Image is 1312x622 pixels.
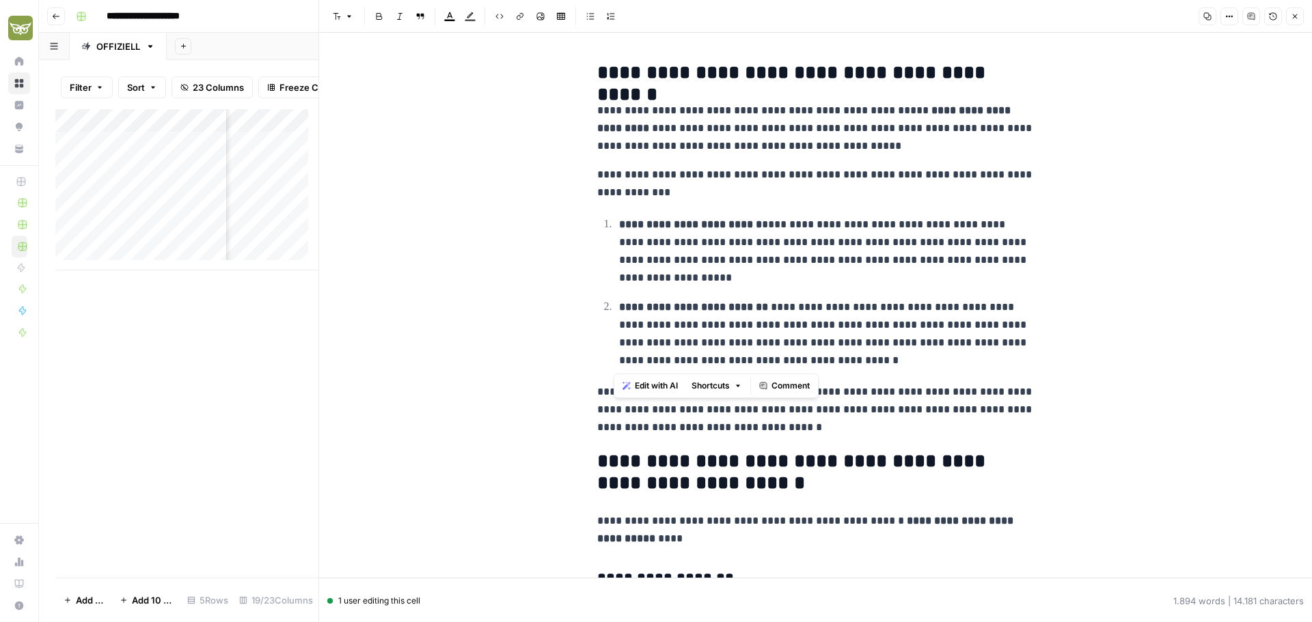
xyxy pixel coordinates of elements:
div: 19/23 Columns [234,589,318,611]
button: Edit with AI [617,377,683,395]
a: Learning Hub [8,573,30,595]
a: Your Data [8,138,30,160]
span: Shortcuts [692,380,730,392]
button: Add 10 Rows [111,589,182,611]
span: Add 10 Rows [132,593,174,607]
span: Comment [771,380,810,392]
button: Comment [754,377,815,395]
span: Add Row [76,593,103,607]
div: 1.894 words | 14.181 characters [1173,594,1304,608]
button: Filter [61,76,113,98]
img: Evergreen Media Logo [8,16,33,40]
span: Sort [127,81,145,94]
button: Help + Support [8,595,30,617]
button: Workspace: Evergreen Media [8,11,30,45]
a: Insights [8,94,30,116]
button: Freeze Columns [258,76,359,98]
a: Home [8,51,30,72]
button: Add Row [55,589,111,611]
div: 5 Rows [182,589,234,611]
span: 23 Columns [193,81,244,94]
a: Opportunities [8,116,30,138]
a: Browse [8,72,30,94]
span: Filter [70,81,92,94]
span: Edit with AI [635,380,678,392]
div: 1 user editing this cell [327,595,420,607]
button: Sort [118,76,166,98]
button: Shortcuts [686,377,748,395]
div: OFFIZIELL [96,40,140,53]
a: Settings [8,529,30,551]
a: Usage [8,551,30,573]
button: 23 Columns [172,76,253,98]
span: Freeze Columns [279,81,350,94]
a: OFFIZIELL [70,33,167,60]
